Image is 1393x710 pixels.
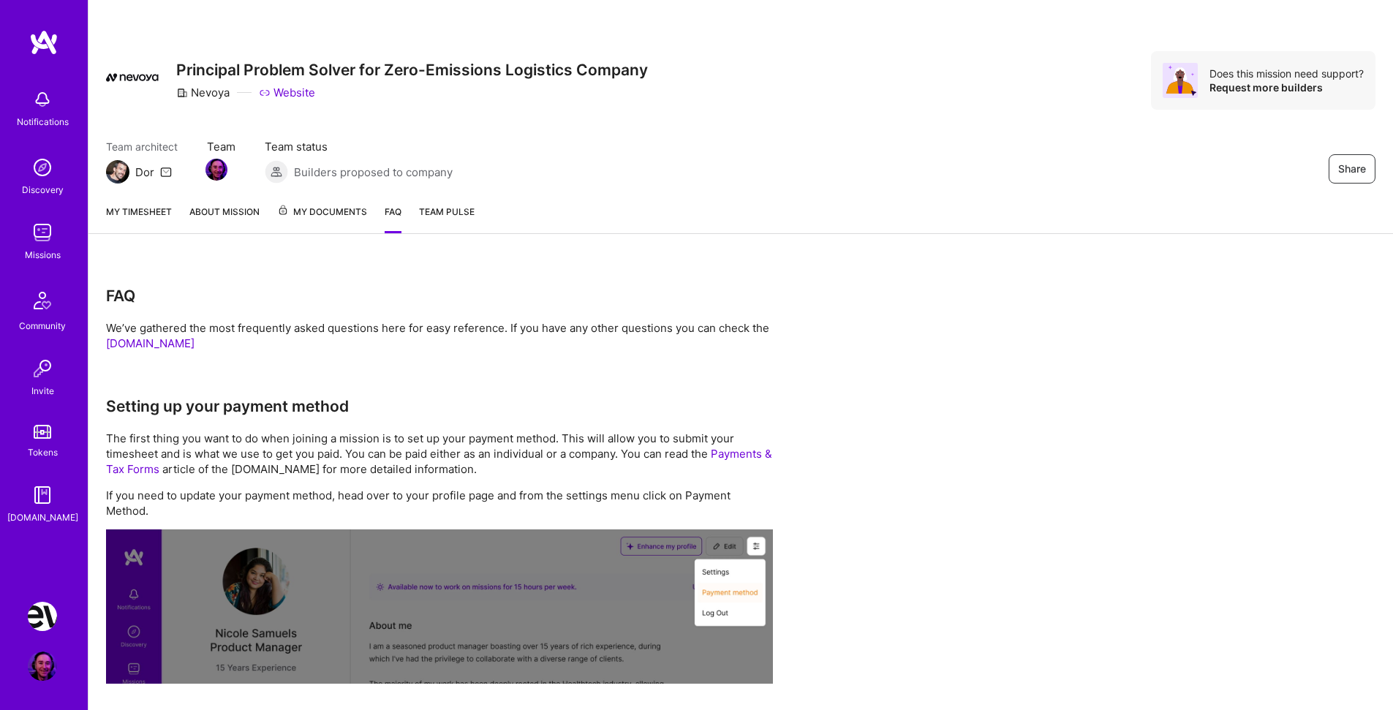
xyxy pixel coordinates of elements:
div: Community [19,318,66,333]
span: Team status [265,139,453,154]
span: Builders proposed to company [294,165,453,180]
img: tokens [34,425,51,439]
img: bell [28,85,57,114]
a: My timesheet [106,204,172,233]
img: Nevoya: Principal Problem Solver for Zero-Emissions Logistics Company [28,602,57,631]
img: User Avatar [28,652,57,681]
a: Team Pulse [419,204,475,233]
a: Team Member Avatar [207,157,226,182]
p: The first thing you want to do when joining a mission is to set up your payment method. This will... [106,431,773,477]
div: Notifications [17,114,69,129]
div: [DOMAIN_NAME] [7,510,78,525]
div: Discovery [22,182,64,197]
span: Team [207,139,235,154]
img: Company Logo [106,73,159,82]
span: Team architect [106,139,178,154]
a: [DOMAIN_NAME] [106,336,195,350]
span: My Documents [277,204,367,220]
a: Website [259,85,315,100]
a: About Mission [189,204,260,233]
a: My Documents [277,204,367,233]
a: Payments & Tax Forms [106,447,772,476]
div: Tokens [28,445,58,460]
img: Community [25,283,60,318]
img: guide book [28,480,57,510]
img: Team Member Avatar [205,159,227,181]
p: If you need to update your payment method, head over to your profile page and from the settings m... [106,488,773,518]
h3: FAQ [106,287,773,305]
h3: Principal Problem Solver for Zero-Emissions Logistics Company [176,61,648,79]
div: Missions [25,247,61,263]
img: Builders proposed to company [265,160,288,184]
i: icon CompanyGray [176,87,188,99]
span: Share [1338,162,1366,176]
img: Team Architect [106,160,129,184]
p: We’ve gathered the most frequently asked questions here for easy reference. If you have any other... [106,320,773,351]
img: Invite [28,354,57,383]
a: User Avatar [24,652,61,681]
img: logo [29,29,58,56]
div: Nevoya [176,85,230,100]
div: Request more builders [1209,80,1364,94]
img: teamwork [28,218,57,247]
div: Dor [135,165,154,180]
h3: Setting up your payment method [106,397,773,415]
img: discovery [28,153,57,182]
div: Invite [31,383,54,399]
img: Avatar [1163,63,1198,98]
button: Share [1329,154,1375,184]
div: Does this mission need support? [1209,67,1364,80]
img: Setting up your payment method [106,529,773,683]
a: Nevoya: Principal Problem Solver for Zero-Emissions Logistics Company [24,602,61,631]
a: FAQ [385,204,401,233]
span: Team Pulse [419,206,475,217]
i: icon Mail [160,166,172,178]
